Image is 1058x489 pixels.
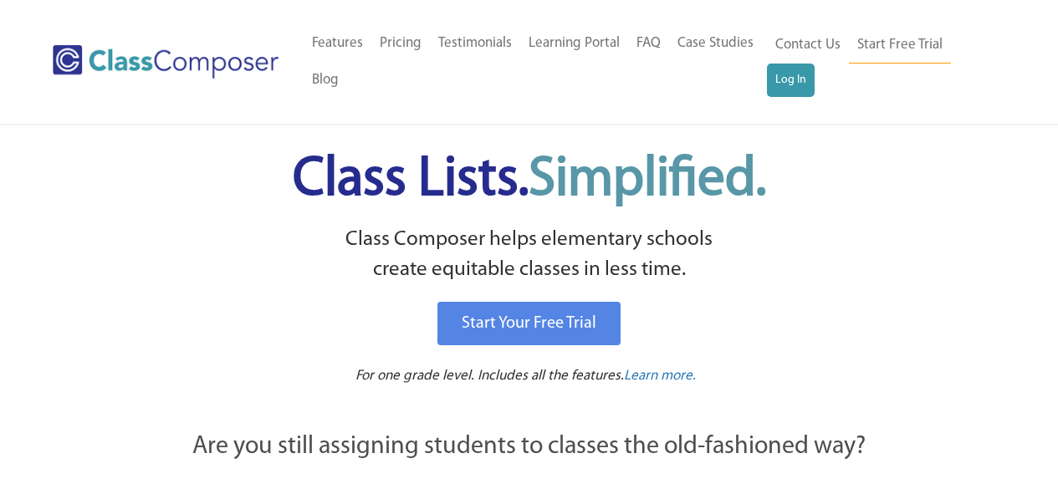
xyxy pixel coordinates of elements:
[100,225,958,286] p: Class Composer helps elementary schools create equitable classes in less time.
[767,27,993,97] nav: Header Menu
[437,302,621,345] a: Start Your Free Trial
[628,25,669,62] a: FAQ
[669,25,762,62] a: Case Studies
[520,25,628,62] a: Learning Portal
[430,25,520,62] a: Testimonials
[529,153,766,207] span: Simplified.
[371,25,430,62] a: Pricing
[849,27,951,64] a: Start Free Trial
[767,64,815,97] a: Log In
[304,25,767,99] nav: Header Menu
[53,45,279,79] img: Class Composer
[624,366,696,387] a: Learn more.
[355,369,624,383] span: For one grade level. Includes all the features.
[624,369,696,383] span: Learn more.
[304,25,371,62] a: Features
[304,62,347,99] a: Blog
[462,315,596,332] span: Start Your Free Trial
[103,429,956,466] p: Are you still assigning students to classes the old-fashioned way?
[293,153,766,207] span: Class Lists.
[767,27,849,64] a: Contact Us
